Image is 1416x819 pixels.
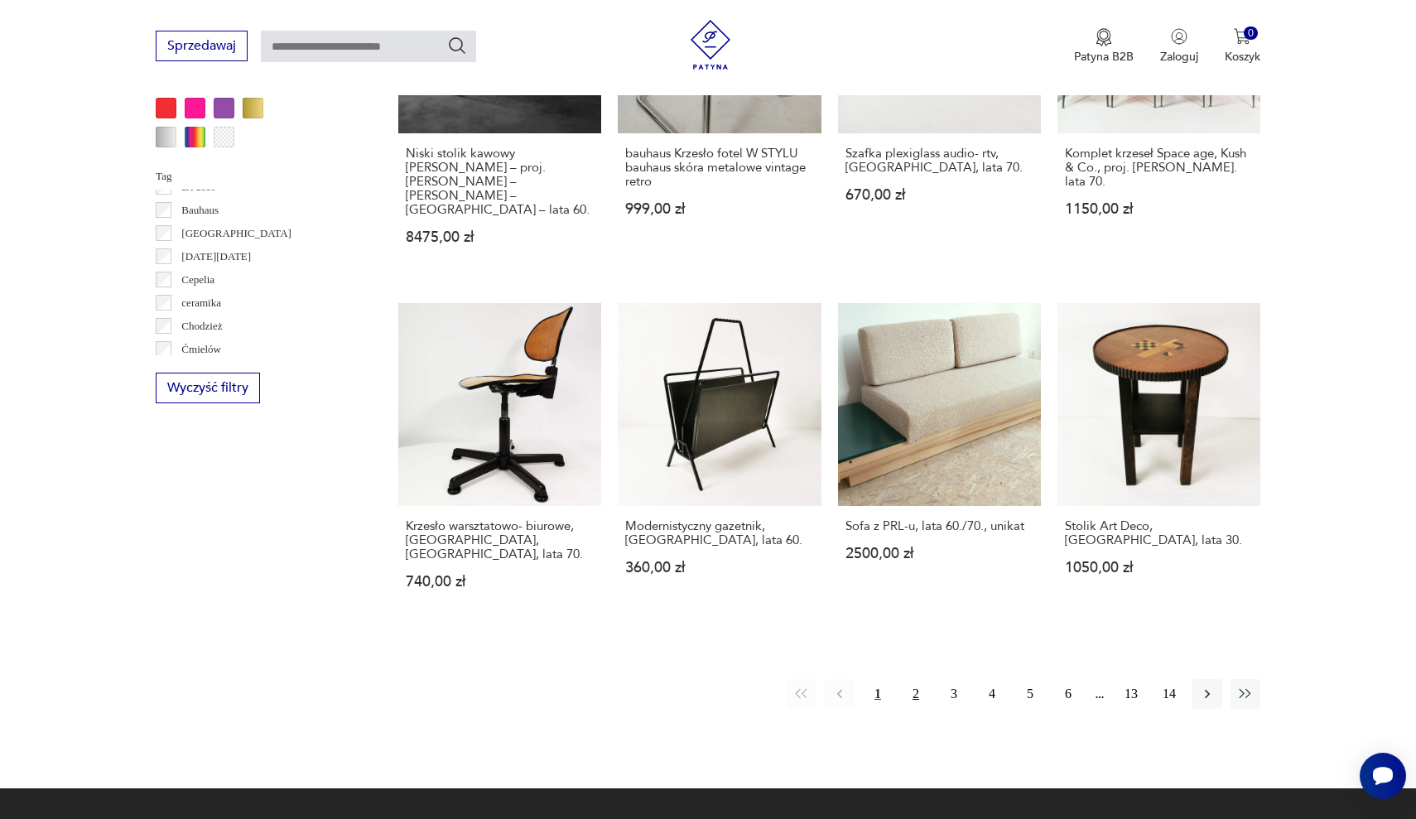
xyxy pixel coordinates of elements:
[1360,753,1406,799] iframe: Smartsupp widget button
[181,201,219,219] p: Bauhaus
[845,519,1033,533] h3: Sofa z PRL-u, lata 60./70., unikat
[398,303,601,621] a: Krzesło warsztatowo- biurowe, Sedus, Niemcy, lata 70.Krzesło warsztatowo- biurowe, [GEOGRAPHIC_DA...
[1116,679,1146,709] button: 13
[1225,49,1260,65] p: Koszyk
[1074,28,1134,65] button: Patyna B2B
[1053,679,1083,709] button: 6
[901,679,931,709] button: 2
[1065,147,1253,189] h3: Komplet krzeseł Space age, Kush & Co., proj. [PERSON_NAME]. lata 70.
[181,248,251,266] p: [DATE][DATE]
[447,36,467,55] button: Szukaj
[1160,28,1198,65] button: Zaloguj
[1171,28,1187,45] img: Ikonka użytkownika
[1074,28,1134,65] a: Ikona medaluPatyna B2B
[625,519,813,547] h3: Modernistyczny gazetnik, [GEOGRAPHIC_DATA], lata 60.
[156,373,260,403] button: Wyczyść filtry
[1065,202,1253,216] p: 1150,00 zł
[977,679,1007,709] button: 4
[406,519,594,561] h3: Krzesło warsztatowo- biurowe, [GEOGRAPHIC_DATA], [GEOGRAPHIC_DATA], lata 70.
[406,575,594,589] p: 740,00 zł
[1225,28,1260,65] button: 0Koszyk
[625,561,813,575] p: 360,00 zł
[1160,49,1198,65] p: Zaloguj
[181,294,221,312] p: ceramika
[1244,26,1258,41] div: 0
[618,303,821,621] a: Modernistyczny gazetnik, Niemcy, lata 60.Modernistyczny gazetnik, [GEOGRAPHIC_DATA], lata 60.360,...
[845,147,1033,175] h3: Szafka plexiglass audio- rtv, [GEOGRAPHIC_DATA], lata 70.
[625,202,813,216] p: 999,00 zł
[181,317,222,335] p: Chodzież
[1096,28,1112,46] img: Ikona medalu
[1065,519,1253,547] h3: Stolik Art Deco, [GEOGRAPHIC_DATA], lata 30.
[181,224,291,243] p: [GEOGRAPHIC_DATA]
[845,188,1033,202] p: 670,00 zł
[939,679,969,709] button: 3
[1015,679,1045,709] button: 5
[406,230,594,244] p: 8475,00 zł
[863,679,893,709] button: 1
[1065,561,1253,575] p: 1050,00 zł
[156,167,359,185] p: Tag
[1154,679,1184,709] button: 14
[181,271,214,289] p: Cepelia
[406,147,594,217] h3: Niski stolik kawowy [PERSON_NAME] – proj. [PERSON_NAME] – [PERSON_NAME] – [GEOGRAPHIC_DATA] – lat...
[845,547,1033,561] p: 2500,00 zł
[181,340,221,359] p: Ćmielów
[156,31,248,61] button: Sprzedawaj
[838,303,1041,621] a: Sofa z PRL-u, lata 60./70., unikatSofa z PRL-u, lata 60./70., unikat2500,00 zł
[156,41,248,53] a: Sprzedawaj
[625,147,813,189] h3: bauhaus Krzesło fotel W STYLU bauhaus skóra metalowe vintage retro
[1057,303,1260,621] a: Stolik Art Deco, Niemcy, lata 30.Stolik Art Deco, [GEOGRAPHIC_DATA], lata 30.1050,00 zł
[1074,49,1134,65] p: Patyna B2B
[1234,28,1250,45] img: Ikona koszyka
[686,20,735,70] img: Patyna - sklep z meblami i dekoracjami vintage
